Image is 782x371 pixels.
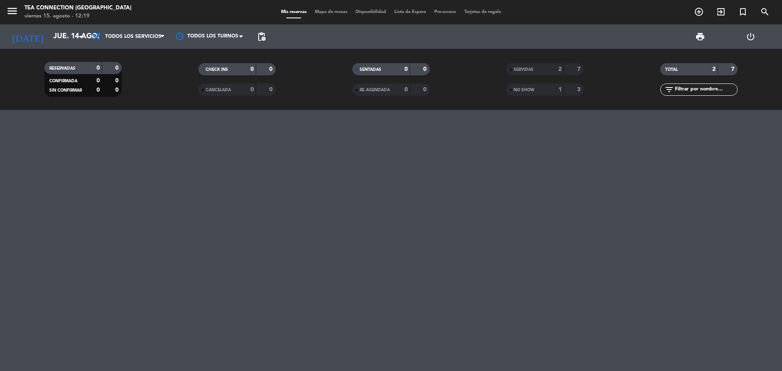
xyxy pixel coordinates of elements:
[404,87,408,92] strong: 0
[746,32,756,42] i: power_settings_new
[716,7,726,17] i: exit_to_app
[360,68,381,72] span: SENTADAS
[206,88,231,92] span: CANCELADA
[423,66,428,72] strong: 0
[105,34,161,40] span: Todos los servicios
[514,68,534,72] span: SERVIDAS
[250,87,254,92] strong: 0
[250,66,254,72] strong: 0
[514,88,534,92] span: NO SHOW
[695,32,705,42] span: print
[115,65,120,71] strong: 0
[360,88,390,92] span: RE AGENDADA
[558,66,562,72] strong: 2
[351,10,390,14] span: Disponibilidad
[460,10,505,14] span: Tarjetas de regalo
[49,79,77,83] span: CONFIRMADA
[423,87,428,92] strong: 0
[97,65,100,71] strong: 0
[725,24,776,49] div: LOG OUT
[257,32,266,42] span: pending_actions
[674,85,737,94] input: Filtrar por nombre...
[665,68,678,72] span: TOTAL
[97,78,100,83] strong: 0
[6,5,18,17] i: menu
[694,7,704,17] i: add_circle_outline
[430,10,460,14] span: Pre-acceso
[24,12,132,20] div: viernes 15. agosto - 12:19
[24,4,132,12] div: Tea Connection [GEOGRAPHIC_DATA]
[269,66,274,72] strong: 0
[558,87,562,92] strong: 1
[49,88,82,92] span: SIN CONFIRMAR
[49,66,75,70] span: RESERVADAS
[712,66,716,72] strong: 2
[97,87,100,93] strong: 0
[76,32,86,42] i: arrow_drop_down
[577,87,582,92] strong: 3
[115,78,120,83] strong: 0
[731,66,736,72] strong: 7
[311,10,351,14] span: Mapa de mesas
[277,10,311,14] span: Mis reservas
[664,85,674,94] i: filter_list
[206,68,228,72] span: CHECK INS
[577,66,582,72] strong: 7
[404,66,408,72] strong: 0
[6,28,49,46] i: [DATE]
[738,7,748,17] i: turned_in_not
[115,87,120,93] strong: 0
[390,10,430,14] span: Lista de Espera
[6,5,18,20] button: menu
[760,7,770,17] i: search
[269,87,274,92] strong: 0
